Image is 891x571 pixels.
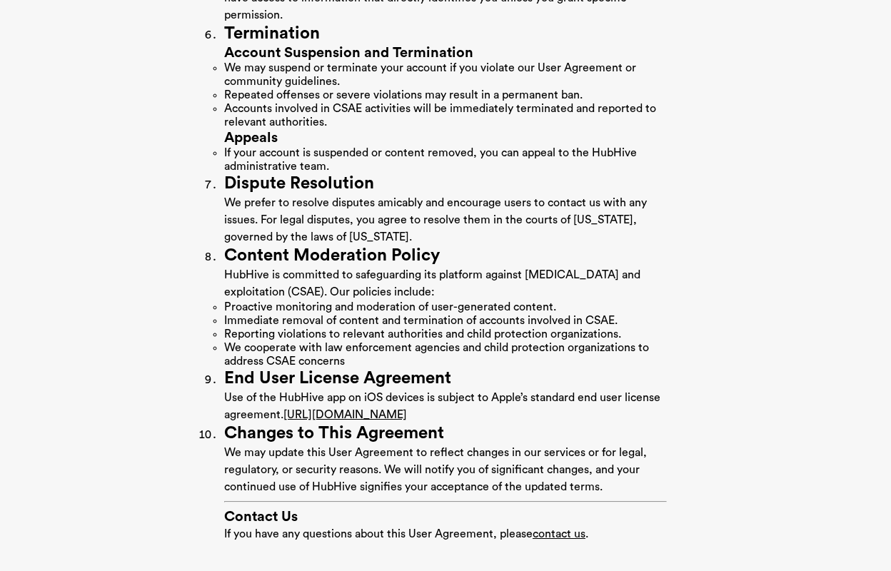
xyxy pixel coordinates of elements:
h2: Changes to This Agreement [224,423,667,444]
li: Immediate removal of content and termination of accounts involved in CSAE. [224,314,667,328]
li: Reporting violations to relevant authorities and child protection organizations. [224,328,667,341]
li: If your account is suspended or content removed, you can appeal to the HubHive administrative team. [224,146,667,173]
li: Proactive monitoring and moderation of user-generated content. [224,300,667,314]
h3: Appeals [224,129,667,146]
h2: Termination [224,24,667,44]
li: Repeated offenses or severe violations may result in a permanent ban. [224,89,667,102]
p: We prefer to resolve disputes amicably and encourage users to contact us with any issues. For leg... [224,194,667,246]
h3: Contact Us [224,508,667,525]
p: HubHive is committed to safeguarding its platform against [MEDICAL_DATA] and exploitation (CSAE).... [224,266,667,300]
h3: Account Suspension and Termination [224,44,667,61]
a: contact us [533,528,585,540]
li: We may suspend or terminate your account if you violate our User Agreement or community guidelines. [224,61,667,89]
a: [URL][DOMAIN_NAME] [283,409,407,420]
h2: End User License Agreement [224,368,667,389]
p: We may update this User Agreement to reflect changes in our services or for legal, regulatory, or... [224,444,667,495]
li: We cooperate with law enforcement agencies and child protection organizations to address CSAE con... [224,341,667,368]
p: Use of the HubHive app on iOS devices is subject to Apple’s standard end user license agreement. [224,389,667,423]
p: If you have any questions about this User Agreement, please . [224,525,667,542]
li: Accounts involved in CSAE activities will be immediately terminated and reported to relevant auth... [224,102,667,129]
h2: Content Moderation Policy [224,246,667,266]
h2: Dispute Resolution [224,173,667,194]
